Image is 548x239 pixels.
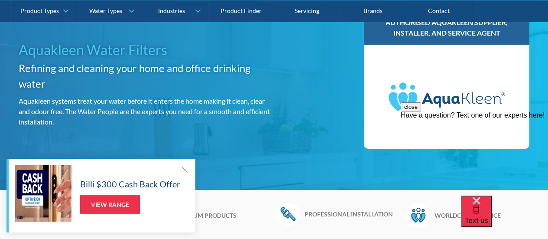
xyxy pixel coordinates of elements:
h6: Worldclass service [435,211,532,220]
h6: Professional installation [305,210,402,219]
div: Industries [158,7,185,14]
a: View Range [80,195,140,214]
img: Billi $300 Cash Back Offer [15,165,71,222]
div: Water Types [89,7,122,14]
div: Product Types [20,7,59,14]
img: Waterpeople Symbol [406,203,430,227]
p: Aquakleen systems treat your water before it enters the home making it clean, clear and odour fre... [19,96,271,127]
img: Aquakleen [382,53,512,140]
iframe: podium webchat widget bubble [461,196,548,239]
iframe: podium webchat widget prompt [401,102,548,206]
h1: Aquakleen Water Filters [19,39,271,60]
h2: Refining and cleaning your home and office drinking water [19,60,271,92]
h3: Authorised Aquakleen supplier, installer, and service agent [373,17,521,38]
h6: Premium products [175,211,272,220]
img: Wrench [276,203,300,225]
h5: Billi $300 Cash Back Offer [80,177,180,190]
